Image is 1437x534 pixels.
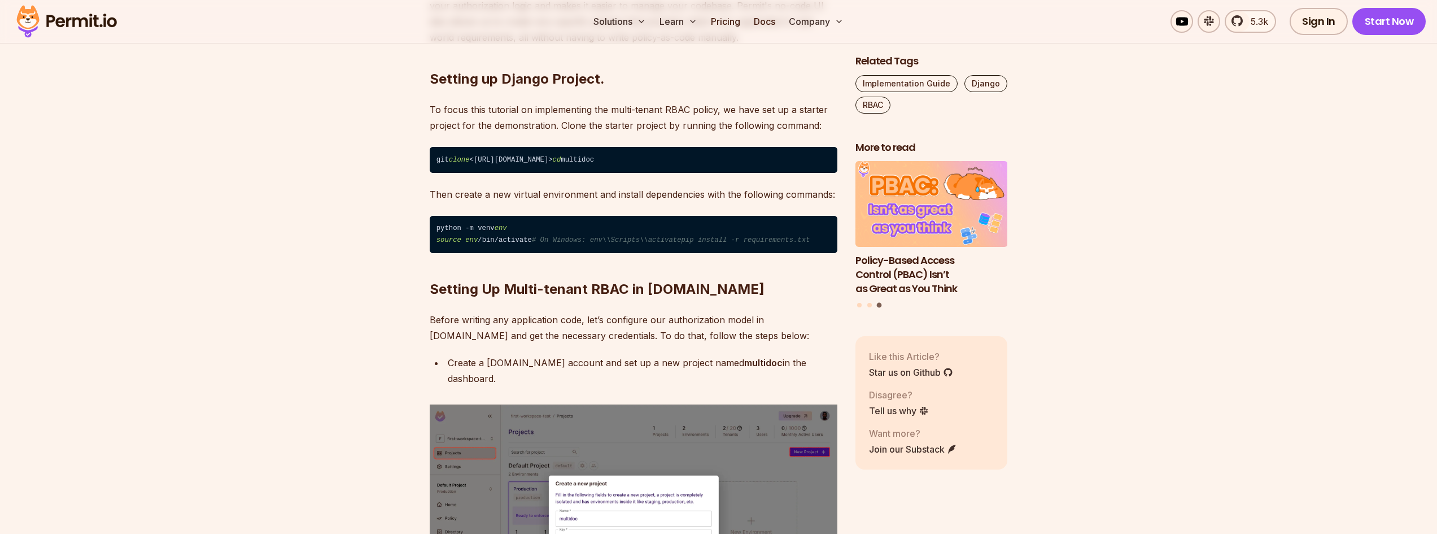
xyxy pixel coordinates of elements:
span: cd [553,156,561,164]
li: 3 of 3 [855,162,1008,296]
a: 5.3k [1225,10,1276,33]
h3: Policy-Based Access Control (PBAC) Isn’t as Great as You Think [855,254,1008,296]
span: # On Windows: env\\Scripts\\activatepip install -r requirements.txt [532,236,810,244]
p: To focus this tutorial on implementing the multi-tenant RBAC policy, we have set up a starter pro... [430,102,837,133]
a: Policy-Based Access Control (PBAC) Isn’t as Great as You ThinkPolicy-Based Access Control (PBAC) ... [855,162,1008,296]
button: Company [784,10,848,33]
a: Implementation Guide [855,75,958,92]
a: Django [964,75,1007,92]
a: Sign In [1290,8,1348,35]
h2: Setting Up Multi-tenant RBAC in [DOMAIN_NAME] [430,235,837,298]
p: Want more? [869,427,957,440]
a: Docs [749,10,780,33]
h2: Related Tags [855,54,1008,68]
code: git <[URL][DOMAIN_NAME]> multidoc [430,147,837,173]
span: source [436,236,461,244]
a: Pricing [706,10,745,33]
div: Posts [855,162,1008,310]
p: Then create a new virtual environment and install dependencies with the following commands: [430,186,837,202]
code: python -m venv /bin/activate [430,216,837,254]
p: Before writing any application code, let’s configure our authorization model in [DOMAIN_NAME] and... [430,312,837,344]
button: Solutions [589,10,650,33]
button: Go to slide 3 [877,303,882,308]
img: Policy-Based Access Control (PBAC) Isn’t as Great as You Think [855,162,1008,248]
h2: Setting up Django Project. [430,25,837,88]
a: RBAC [855,97,890,114]
img: Permit logo [11,2,122,41]
a: Tell us why [869,404,929,418]
p: Disagree? [869,388,929,402]
a: Start Now [1352,8,1426,35]
span: env [465,236,478,244]
strong: multidoc [744,357,783,368]
button: Learn [655,10,702,33]
button: Go to slide 2 [867,303,872,307]
span: env [495,224,507,232]
button: Go to slide 1 [857,303,862,307]
span: clone [449,156,470,164]
a: Star us on Github [869,366,953,379]
span: 5.3k [1244,15,1268,28]
a: Join our Substack [869,442,957,456]
div: Create a [DOMAIN_NAME] account and set up a new project named in the dashboard. [448,355,837,387]
p: Like this Article? [869,350,953,363]
h2: More to read [855,141,1008,155]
